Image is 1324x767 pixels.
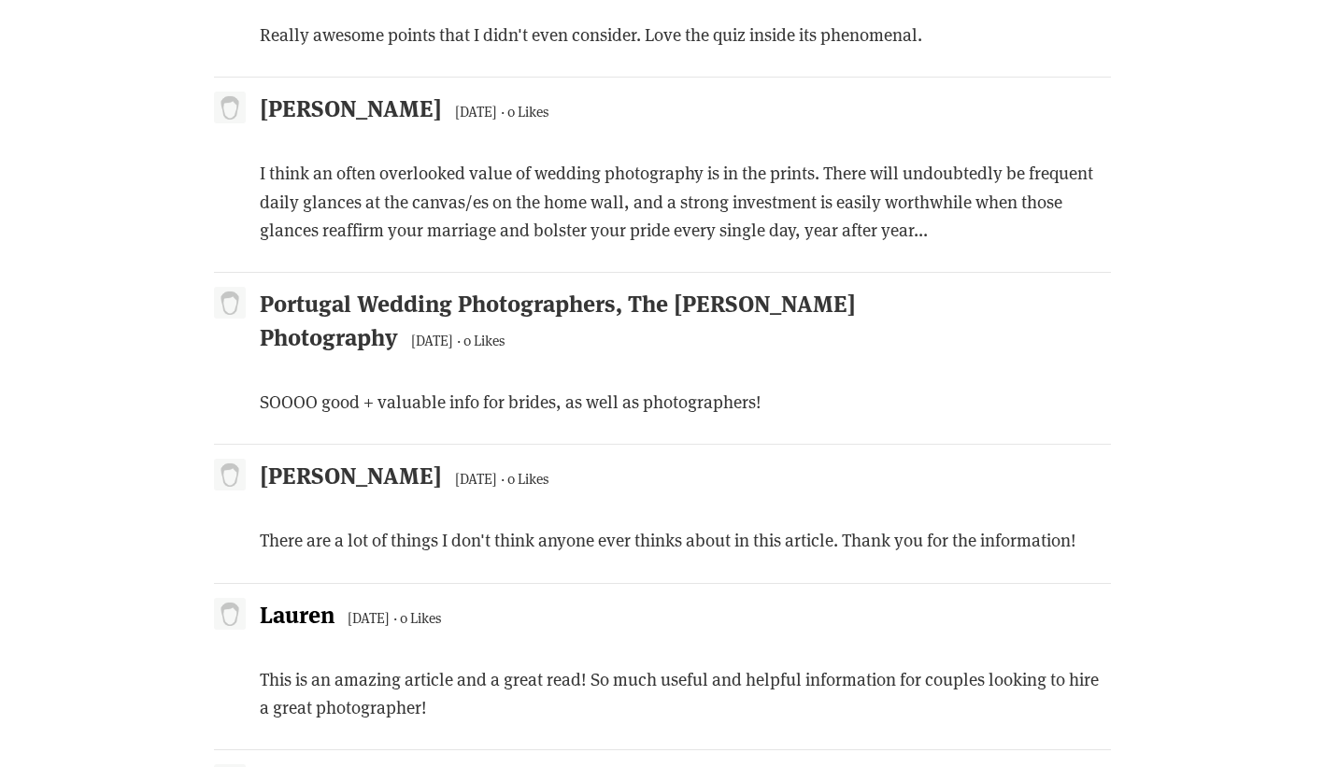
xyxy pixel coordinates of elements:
[457,331,505,349] span: · 0 Likes
[393,608,442,627] span: · 0 Likes
[260,604,348,628] a: Lauren
[260,21,1111,49] p: Really awesome points that I didn't even consider. Love the quiz inside its phenomenal.
[260,91,442,123] span: [PERSON_NAME]
[260,526,1111,554] p: There are a lot of things I don't think anyone ever thinks about in this article. Thank you for t...
[455,469,497,488] span: [DATE]
[501,102,549,121] span: · 0 Likes
[455,102,497,121] span: [DATE]
[260,286,856,351] span: Portugal Wedding Photographers, The [PERSON_NAME] Photography
[260,388,1111,416] p: SOOOO good + valuable info for brides, as well as photographers!
[260,458,442,490] span: [PERSON_NAME]
[260,665,1111,722] p: This is an amazing article and a great read! So much useful and helpful information for couples l...
[260,597,335,630] span: Lauren
[348,608,390,627] span: [DATE]
[501,469,549,488] span: · 0 Likes
[411,331,453,349] span: [DATE]
[260,159,1111,244] p: I think an often overlooked value of wedding photography is in the prints. There will undoubtedly...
